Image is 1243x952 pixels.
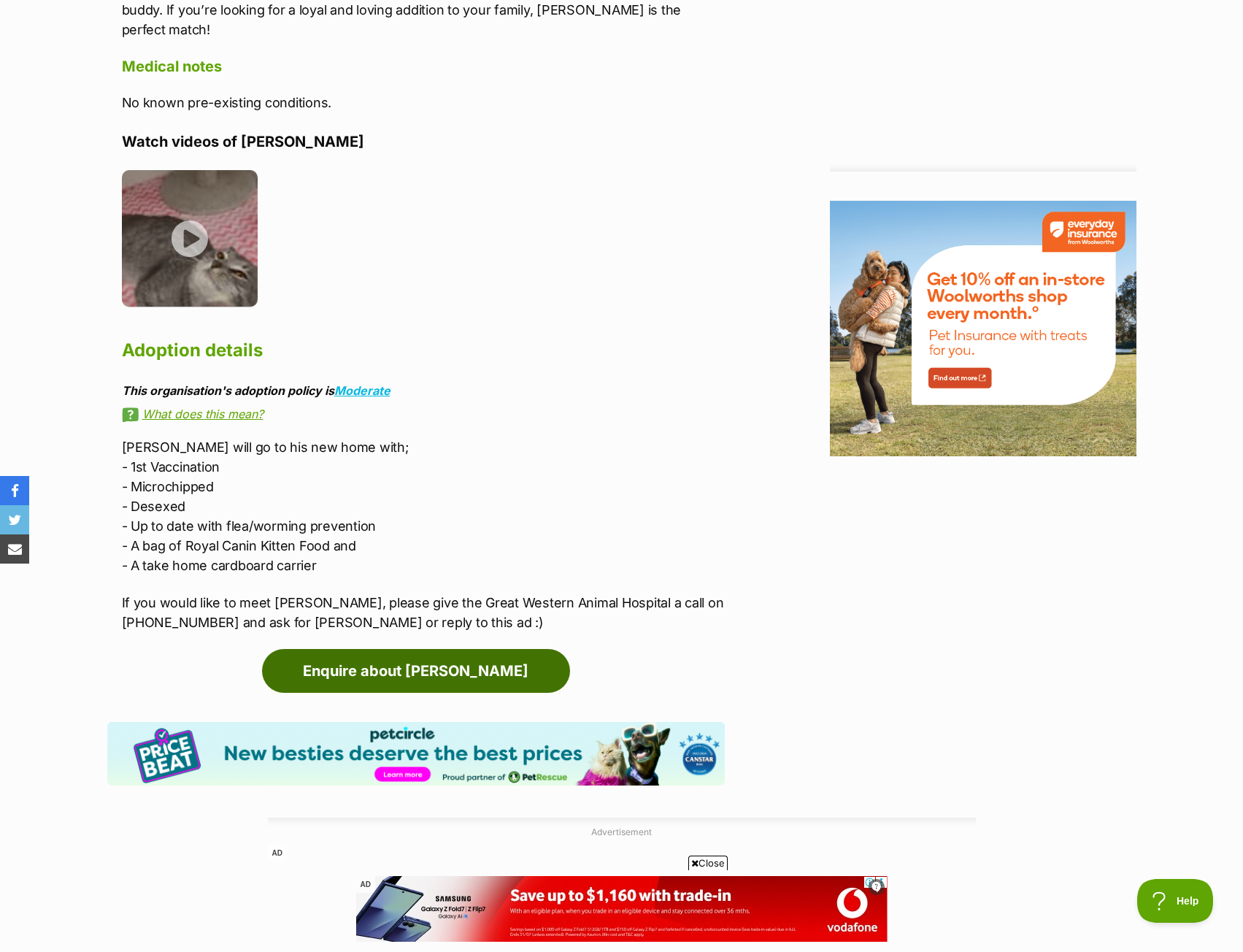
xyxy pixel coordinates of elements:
[122,57,725,76] h4: Medical notes
[268,845,287,861] span: AD
[262,649,570,693] a: Enquire about [PERSON_NAME]
[201,4,215,18] img: info.svg
[122,593,725,632] p: If you would like to meet [PERSON_NAME], please give the Great Western Animal Hospital a call on ...
[122,437,725,575] p: [PERSON_NAME] will go to his new home with; - 1st Vaccination - Microchipped - Desexed - Up to da...
[122,334,725,366] h2: Adoption details
[1137,879,1214,923] iframe: Help Scout Beacon - Open
[122,384,725,397] div: This organisation's adoption policy is
[122,407,725,421] a: What does this mean?
[688,856,728,870] span: Close
[830,201,1136,456] img: Everyday Insurance by Woolworths promotional banner
[122,93,725,112] p: No known pre-existing conditions.
[107,722,725,786] img: Pet Circle promo banner
[122,170,258,307] img: uwszxfbptwtnc9jlymw7.jpg
[514,4,527,18] img: info.svg
[334,383,390,398] a: Moderate
[122,132,725,151] h4: Watch videos of [PERSON_NAME]
[356,876,375,893] span: AD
